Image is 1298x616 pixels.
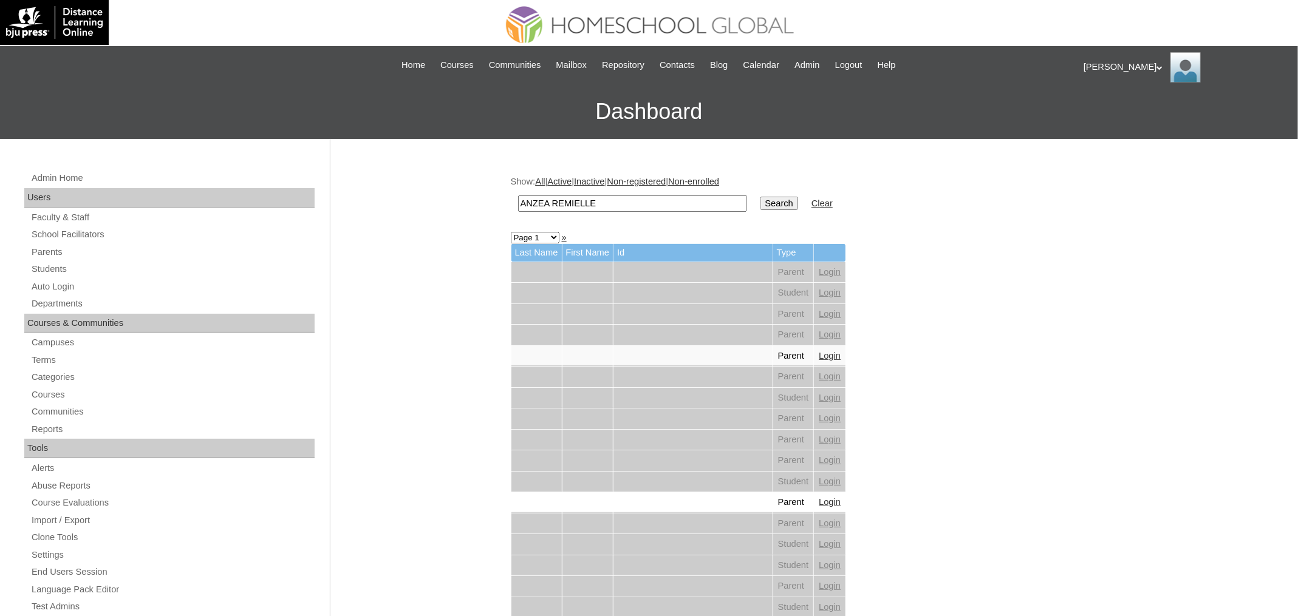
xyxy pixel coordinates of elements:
a: Departments [30,296,315,311]
span: Communities [489,58,541,72]
a: Blog [704,58,734,72]
a: School Facilitators [30,227,315,242]
input: Search [760,197,798,210]
a: Clear [811,198,833,208]
td: Student [773,388,814,408]
a: Inactive [574,177,605,186]
a: Login [819,351,841,360]
a: Communities [30,404,315,419]
td: Parent [773,346,814,367]
a: Login [819,581,841,591]
a: Login [819,371,841,381]
td: Student [773,472,814,492]
td: Parent [773,576,814,597]
a: Contacts [654,58,701,72]
a: Faculty & Staff [30,210,315,225]
td: Type [773,244,814,262]
a: Import / Export [30,513,315,528]
td: Student [773,283,814,303]
span: Repository [602,58,644,72]
span: Contacts [660,58,695,72]
td: Parent [773,492,814,513]
a: End Users Session [30,564,315,580]
td: Parent [773,430,814,450]
div: Users [24,188,315,208]
td: Id [613,244,773,262]
a: Non-registered [607,177,666,186]
a: Language Pack Editor [30,582,315,597]
a: Clone Tools [30,530,315,545]
a: » [562,232,567,242]
span: Help [878,58,896,72]
img: Ariane Ebuen [1170,52,1201,83]
a: Mailbox [550,58,593,72]
a: Terms [30,353,315,368]
a: Login [819,267,841,277]
div: [PERSON_NAME] [1084,52,1286,83]
a: Login [819,455,841,465]
a: Login [819,309,841,319]
td: Parent [773,450,814,471]
td: First Name [562,244,613,262]
td: Parent [773,513,814,534]
a: Login [819,288,841,297]
td: Last Name [511,244,562,262]
a: Categories [30,370,315,385]
td: Student [773,555,814,576]
h3: Dashboard [6,84,1292,139]
a: Alerts [30,461,315,476]
a: Campuses [30,335,315,350]
span: Admin [794,58,820,72]
a: Reports [30,422,315,437]
a: Home [395,58,431,72]
a: Admin Home [30,171,315,186]
a: Admin [788,58,826,72]
a: Login [819,476,841,486]
td: Parent [773,367,814,387]
a: Students [30,262,315,277]
a: Login [819,435,841,444]
a: Login [819,560,841,570]
span: Mailbox [556,58,587,72]
a: Abuse Reports [30,478,315,493]
input: Search [518,195,747,212]
td: Parent [773,262,814,283]
a: Course Evaluations [30,495,315,510]
a: Help [872,58,902,72]
a: Repository [596,58,651,72]
a: Logout [829,58,869,72]
a: Parents [30,245,315,260]
td: Parent [773,304,814,325]
a: Courses [30,387,315,402]
span: Home [401,58,425,72]
td: Parent [773,325,814,345]
div: Courses & Communities [24,314,315,333]
a: Login [819,330,841,339]
div: Show: | | | | [511,175,1112,218]
a: Login [819,539,841,549]
a: Calendar [737,58,785,72]
a: Login [819,393,841,402]
td: Parent [773,408,814,429]
a: Active [547,177,572,186]
a: Login [819,413,841,423]
a: All [535,177,545,186]
img: logo-white.png [6,6,103,39]
a: Non-enrolled [668,177,719,186]
a: Login [819,497,841,507]
a: Settings [30,547,315,563]
a: Auto Login [30,279,315,294]
a: Login [819,602,841,612]
div: Tools [24,439,315,458]
span: Logout [835,58,862,72]
td: Student [773,534,814,555]
span: Courses [440,58,474,72]
a: Login [819,518,841,528]
a: Courses [434,58,480,72]
a: Test Admins [30,599,315,614]
a: Communities [483,58,547,72]
span: Blog [710,58,728,72]
span: Calendar [743,58,779,72]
